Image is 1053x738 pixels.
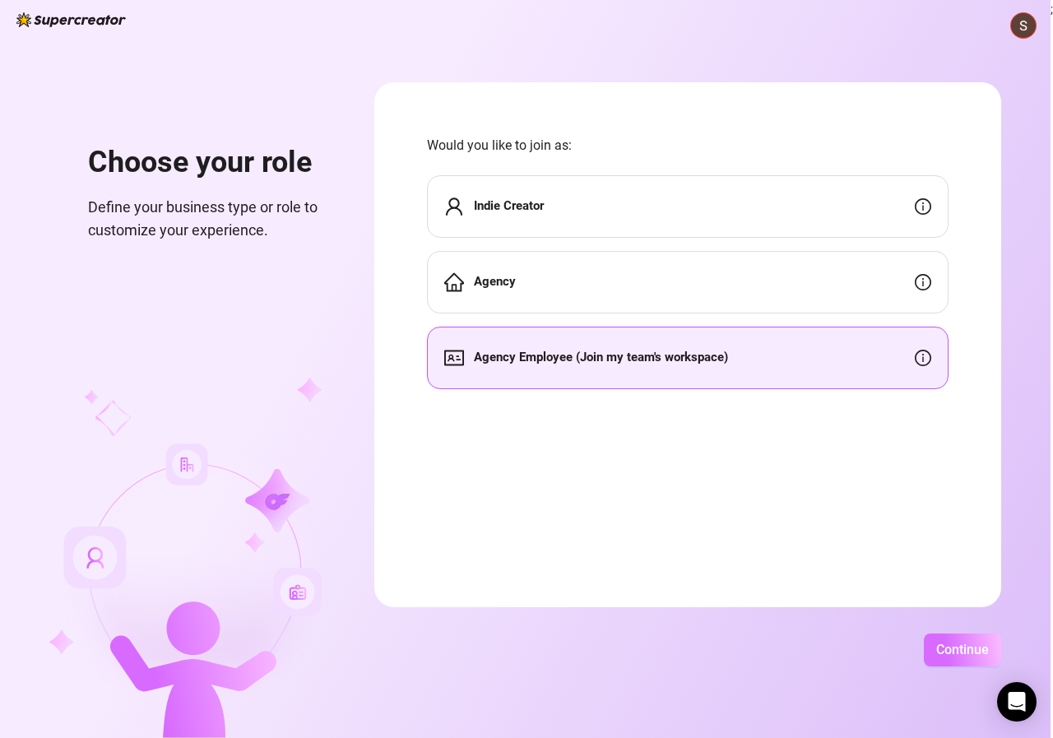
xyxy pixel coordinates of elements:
span: idcard [444,348,464,368]
span: info-circle [915,350,931,366]
img: logo [16,12,126,27]
span: Define your business type or role to customize your experience. [88,196,335,243]
span: info-circle [915,198,931,215]
img: ACg8ocJRppUncIRTdYb1yO2VNrcRgfGuPHybeqU7BXd_ExEG_DcanQ=s96-c [1011,13,1036,38]
div: Open Intercom Messenger [997,682,1037,722]
strong: Agency Employee (Join my team's workspace) [474,350,728,364]
strong: Indie Creator [474,198,544,213]
span: Would you like to join as: [427,135,949,155]
button: Continue [924,634,1001,666]
span: user [444,197,464,216]
span: home [444,272,464,292]
span: Continue [936,642,989,657]
h1: Choose your role [88,145,335,181]
span: info-circle [915,274,931,290]
strong: Agency [474,274,516,289]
